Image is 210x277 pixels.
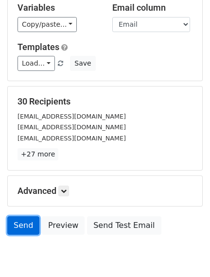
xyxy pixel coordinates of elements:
button: Save [70,56,95,71]
iframe: Chat Widget [161,230,210,277]
small: [EMAIL_ADDRESS][DOMAIN_NAME] [17,123,126,131]
h5: Email column [112,2,192,13]
small: [EMAIL_ADDRESS][DOMAIN_NAME] [17,113,126,120]
h5: 30 Recipients [17,96,192,107]
h5: Variables [17,2,98,13]
a: Copy/paste... [17,17,77,32]
a: Templates [17,42,59,52]
a: Send [7,216,39,235]
h5: Advanced [17,186,192,196]
a: Send Test Email [87,216,161,235]
a: +27 more [17,148,58,160]
a: Load... [17,56,55,71]
a: Preview [42,216,85,235]
small: [EMAIL_ADDRESS][DOMAIN_NAME] [17,135,126,142]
